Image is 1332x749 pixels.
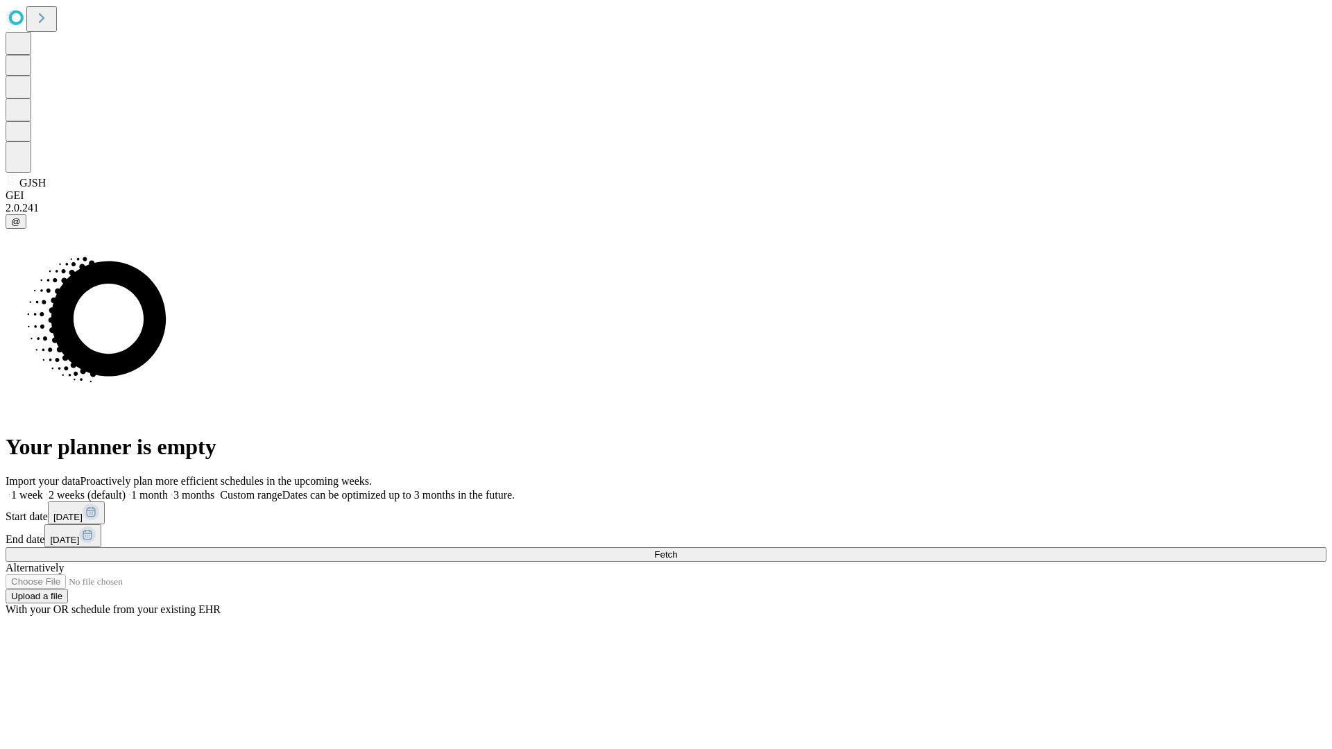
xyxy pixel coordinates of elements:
span: 3 months [173,489,214,501]
span: Import your data [6,475,80,487]
div: End date [6,524,1326,547]
span: Alternatively [6,562,64,574]
button: [DATE] [44,524,101,547]
span: 1 week [11,489,43,501]
span: @ [11,216,21,227]
span: [DATE] [53,512,83,522]
span: Custom range [220,489,282,501]
button: Fetch [6,547,1326,562]
div: GEI [6,189,1326,202]
span: Dates can be optimized up to 3 months in the future. [282,489,515,501]
button: @ [6,214,26,229]
button: [DATE] [48,501,105,524]
span: [DATE] [50,535,79,545]
button: Upload a file [6,589,68,603]
div: 2.0.241 [6,202,1326,214]
span: Proactively plan more efficient schedules in the upcoming weeks. [80,475,372,487]
span: Fetch [654,549,677,560]
span: 2 weeks (default) [49,489,126,501]
span: 1 month [131,489,168,501]
div: Start date [6,501,1326,524]
span: With your OR schedule from your existing EHR [6,603,221,615]
h1: Your planner is empty [6,434,1326,460]
span: GJSH [19,177,46,189]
